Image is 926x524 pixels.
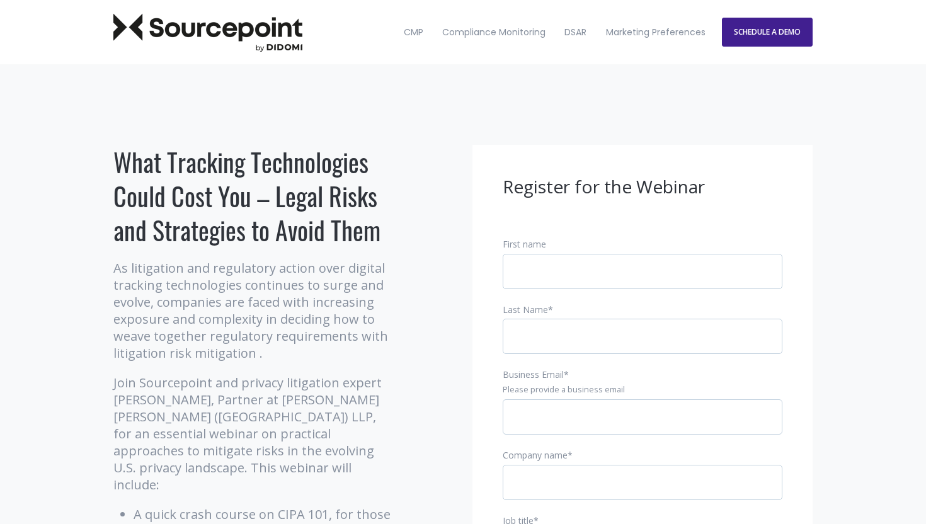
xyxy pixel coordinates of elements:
span: Company name [503,449,568,461]
p: Join Sourcepoint and privacy litigation expert [PERSON_NAME], Partner at [PERSON_NAME] [PERSON_NA... [113,374,394,493]
h1: What Tracking Technologies Could Cost You – Legal Risks and Strategies to Avoid Them [113,145,394,247]
img: Sourcepoint Logo Dark [113,13,302,52]
h3: Register for the Webinar [503,175,782,199]
a: SCHEDULE A DEMO [722,18,813,47]
span: Business Email [503,368,564,380]
a: Marketing Preferences [597,6,713,59]
a: CMP [395,6,431,59]
span: First name [503,238,546,250]
legend: Please provide a business email [503,384,782,396]
a: DSAR [556,6,595,59]
p: As litigation and regulatory action over digital tracking technologies continues to surge and evo... [113,259,394,362]
nav: Desktop navigation [395,6,714,59]
span: Last Name [503,304,548,316]
a: Compliance Monitoring [434,6,554,59]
